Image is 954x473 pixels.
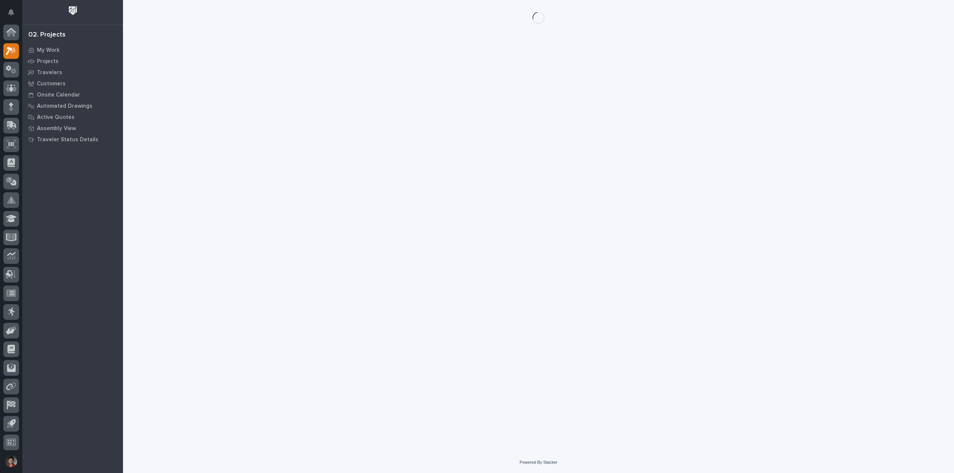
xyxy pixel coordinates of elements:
a: Travelers [22,67,123,78]
p: Customers [37,81,66,87]
a: Customers [22,78,123,89]
p: Travelers [37,69,62,76]
p: Projects [37,58,59,65]
a: Assembly View [22,123,123,134]
p: Onsite Calendar [37,92,80,98]
a: Traveler Status Details [22,134,123,145]
a: Automated Drawings [22,100,123,111]
a: Projects [22,56,123,67]
p: Automated Drawings [37,103,92,110]
div: 02. Projects [28,31,66,39]
a: Active Quotes [22,111,123,123]
div: Notifications [9,9,19,21]
button: users-avatar [3,454,19,469]
a: Onsite Calendar [22,89,123,100]
a: Powered By Stacker [519,460,557,464]
p: Assembly View [37,125,76,132]
img: Workspace Logo [66,4,80,18]
p: Active Quotes [37,114,75,121]
button: Notifications [3,4,19,20]
a: My Work [22,44,123,56]
p: Traveler Status Details [37,136,98,143]
p: My Work [37,47,60,54]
